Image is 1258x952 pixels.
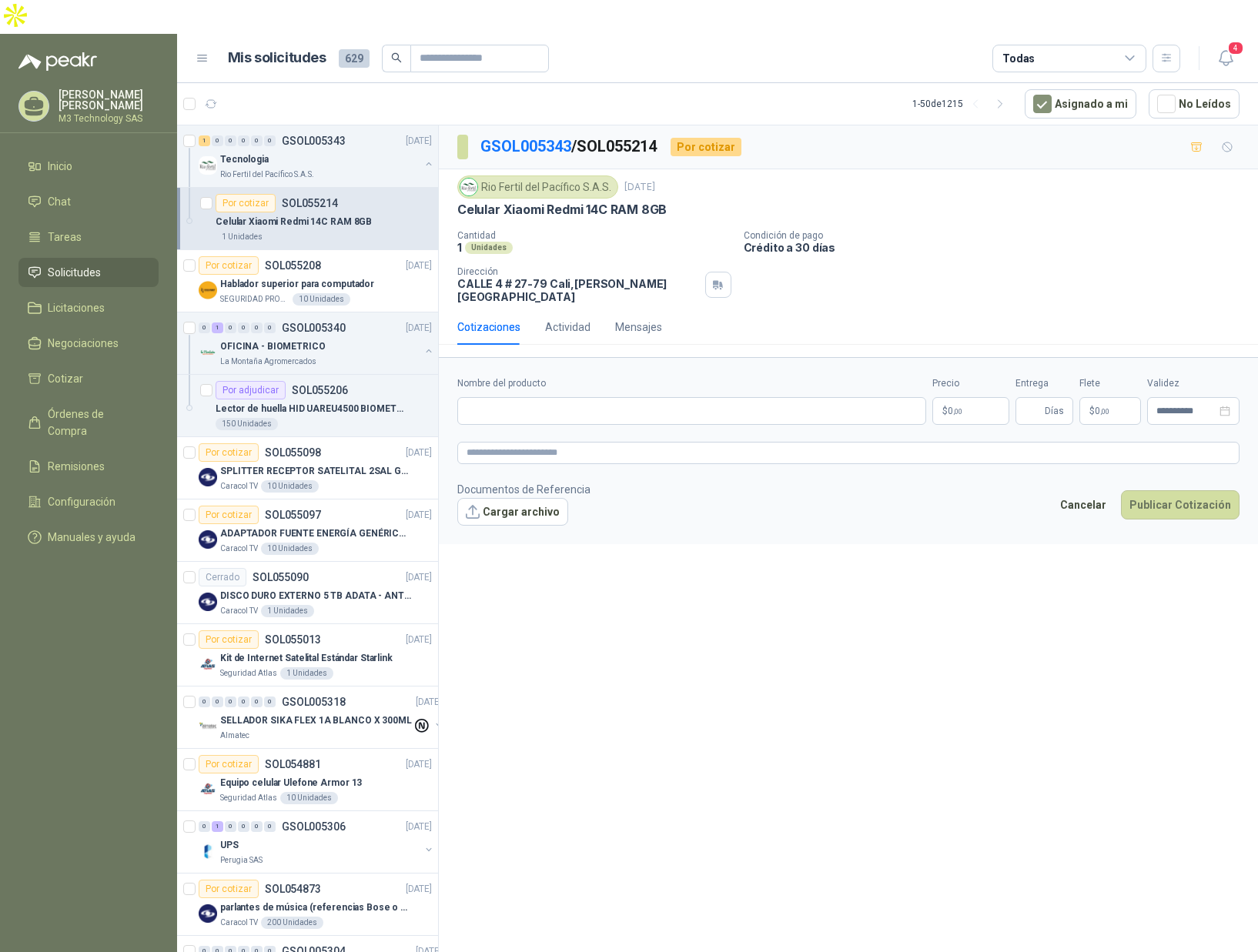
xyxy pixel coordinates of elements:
[1025,89,1136,119] button: Asignado a mi
[406,508,432,523] p: [DATE]
[264,135,276,146] div: 0
[177,749,438,811] a: Por cotizarSOL054881[DATE] Company LogoEquipo celular Ulefone Armor 13Seguridad Atlas10 Unidades
[238,696,249,707] div: 0
[18,222,159,252] a: Tareas
[932,376,1009,391] label: Precio
[220,730,249,742] p: Almatec
[225,821,236,832] div: 0
[292,385,348,396] p: SOL055206
[18,293,159,322] a: Licitaciones
[1149,89,1240,119] button: No Leídos
[220,776,362,790] p: Equipo celular Ulefone Armor 13
[457,230,731,241] p: Cantidad
[48,264,101,281] span: Solicitudes
[406,570,432,585] p: [DATE]
[261,605,314,617] div: 1 Unidades
[220,293,289,306] p: SEGURIDAD PROVISER LTDA
[238,322,249,333] div: 0
[48,493,115,510] span: Configuración
[480,135,658,159] p: / SOL055214
[265,447,321,458] p: SOL055098
[238,135,249,146] div: 0
[199,780,217,798] img: Company Logo
[953,407,962,416] span: ,00
[220,838,239,853] p: UPS
[18,258,159,287] a: Solicitudes
[216,215,372,229] p: Celular Xiaomi Redmi 14C RAM 8GB
[220,464,412,479] p: SPLITTER RECEPTOR SATELITAL 2SAL GT-SP21
[199,880,259,898] div: Por cotizar
[265,884,321,894] p: SOL054873
[225,135,236,146] div: 0
[177,562,438,624] a: CerradoSOL055090[DATE] Company LogoDISCO DURO EXTERNO 5 TB ADATA - ANTIGOLPESCaracol TV1 Unidades
[225,322,236,333] div: 0
[199,568,246,586] div: Cerrado
[251,696,263,707] div: 0
[1095,406,1109,416] span: 0
[199,655,217,673] img: Company Logo
[282,322,346,333] p: GSOL005340
[744,241,1252,254] p: Crédito a 30 días
[457,319,520,336] div: Cotizaciones
[18,152,159,181] a: Inicio
[199,135,210,146] div: 1
[212,821,223,832] div: 1
[48,529,136,546] span: Manuales y ayuda
[457,202,667,218] p: Celular Xiaomi Redmi 14C RAM 8GB
[251,135,263,146] div: 0
[199,817,435,867] a: 0 1 0 0 0 0 GSOL005306[DATE] Company LogoUPSPerugia SAS
[457,498,568,526] button: Cargar archivo
[261,480,319,493] div: 10 Unidades
[177,437,438,499] a: Por cotizarSOL055098[DATE] Company LogoSPLITTER RECEPTOR SATELITAL 2SAL GT-SP21Caracol TV10 Unidades
[216,231,269,243] div: 1 Unidades
[220,277,374,292] p: Hablador superior para computador
[199,696,210,707] div: 0
[48,299,105,316] span: Licitaciones
[1147,376,1240,391] label: Validez
[177,624,438,686] a: Por cotizarSOL055013[DATE] Company LogoKit de Internet Satelital Estándar StarlinkSeguridad Atlas...
[1227,41,1244,55] span: 4
[264,696,276,707] div: 0
[220,605,258,617] p: Caracol TV
[1212,45,1240,72] button: 4
[199,322,210,333] div: 0
[238,821,249,832] div: 0
[220,651,393,666] p: Kit de Internet Satelital Estándar Starlink
[18,487,159,516] a: Configuración
[18,452,159,481] a: Remisiones
[391,52,402,63] span: search
[744,230,1252,241] p: Condición de pago
[1002,50,1035,67] div: Todas
[465,242,513,254] div: Unidades
[457,481,591,498] p: Documentos de Referencia
[18,399,159,446] a: Órdenes de Compra
[1079,397,1141,425] p: $ 0,00
[18,329,159,358] a: Negociaciones
[406,259,432,273] p: [DATE]
[1121,490,1240,519] button: Publicar Cotización
[406,757,432,772] p: [DATE]
[406,633,432,647] p: [DATE]
[406,882,432,897] p: [DATE]
[1045,398,1064,424] span: Días
[199,506,259,524] div: Por cotizar
[282,821,346,832] p: GSOL005306
[199,530,217,549] img: Company Logo
[220,169,314,181] p: Rio Fertil del Pacífico S.A.S.
[265,634,321,645] p: SOL055013
[406,134,432,149] p: [DATE]
[220,854,263,867] p: Perugia SAS
[339,49,370,68] span: 629
[253,572,309,583] p: SOL055090
[932,397,1009,425] p: $0,00
[199,717,217,736] img: Company Logo
[460,179,477,195] img: Company Logo
[199,132,435,181] a: 1 0 0 0 0 0 GSOL005343[DATE] Company LogoTecnologiaRio Fertil del Pacífico S.A.S.
[212,322,223,333] div: 1
[199,593,217,611] img: Company Logo
[282,135,346,146] p: GSOL005343
[261,917,323,929] div: 200 Unidades
[220,792,277,804] p: Seguridad Atlas
[261,543,319,555] div: 10 Unidades
[199,443,259,462] div: Por cotizar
